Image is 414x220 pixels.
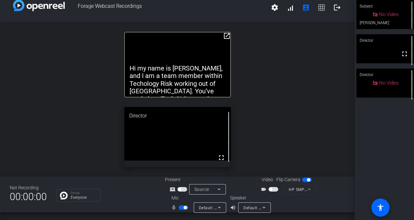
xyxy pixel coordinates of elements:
[60,192,68,199] img: Chat Icon
[71,191,97,195] p: Group
[217,154,225,162] mat-icon: fullscreen
[165,195,230,201] div: Mic
[243,205,314,210] span: Default - Speakers (Realtek(R) Audio)
[356,69,414,81] div: Director
[230,204,238,212] mat-icon: volume_up
[262,176,273,183] span: Video
[171,204,179,212] mat-icon: mic_none
[10,184,47,191] div: Not Recording
[194,187,209,192] span: Source
[165,176,230,183] div: Present
[124,107,231,125] div: Director
[130,65,226,156] p: Hi my name is [PERSON_NAME], and I am a team member within Techology Risk working out of [GEOGRAP...
[10,189,47,205] span: 00:00:00
[199,205,360,210] span: Default - Microphone Array (Intel® Smart Sound Technology for Digital Microphones)
[379,11,398,17] span: No Video
[302,4,310,11] mat-icon: account_box
[333,4,341,11] mat-icon: logout
[276,176,300,183] span: Flip Camera
[401,50,408,58] mat-icon: fullscreen
[71,196,97,199] p: Everyone
[170,185,177,193] mat-icon: screen_share_outline
[271,4,279,11] mat-icon: settings
[223,32,231,40] mat-icon: open_in_new
[379,80,398,86] span: No Video
[230,195,269,201] div: Speaker
[261,185,269,193] mat-icon: videocam_outline
[356,34,414,47] div: Director
[377,204,384,212] mat-icon: accessibility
